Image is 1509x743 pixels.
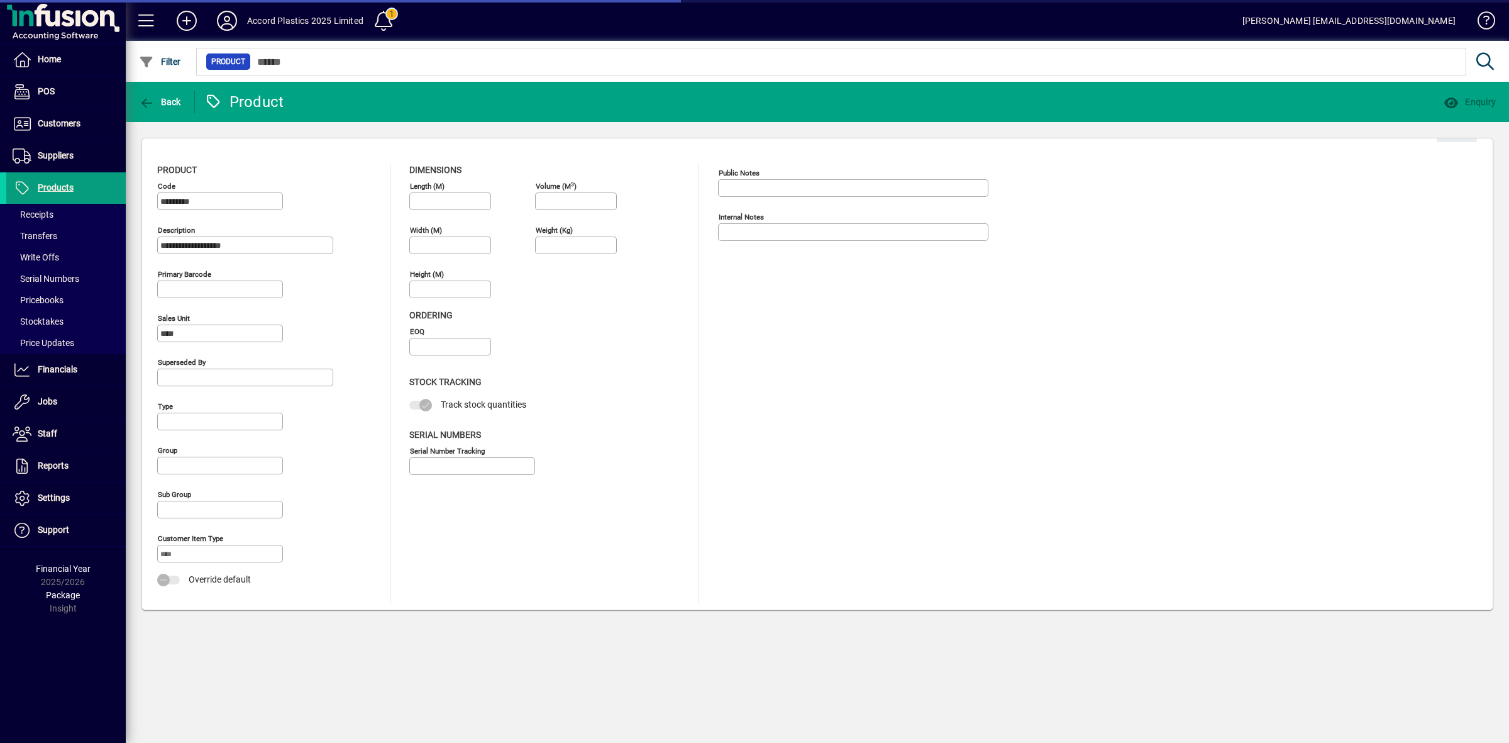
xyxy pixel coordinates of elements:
mat-label: Weight (Kg) [536,226,573,235]
span: Serial Numbers [13,274,79,284]
a: Knowledge Base [1468,3,1493,43]
a: Reports [6,450,126,482]
span: Stocktakes [13,316,64,327]
a: Serial Numbers [6,268,126,289]
button: Filter [136,50,184,73]
a: POS [6,76,126,108]
a: Customers [6,108,126,140]
mat-label: Type [158,402,173,411]
mat-label: Serial Number tracking [410,446,485,455]
a: Jobs [6,386,126,418]
div: Accord Plastics 2025 Limited [247,11,363,31]
span: POS [38,86,55,96]
span: Track stock quantities [441,399,526,410]
span: Pricebooks [13,295,64,305]
span: Settings [38,493,70,503]
mat-label: Public Notes [719,169,760,177]
span: Products [38,182,74,193]
mat-label: Height (m) [410,270,444,279]
a: Settings [6,483,126,514]
span: Dimensions [409,165,462,175]
mat-label: Primary barcode [158,270,211,279]
span: Filter [139,57,181,67]
app-page-header-button: Back [126,91,195,113]
span: Customers [38,118,80,128]
span: Suppliers [38,150,74,160]
a: Staff [6,418,126,450]
span: Financial Year [36,564,91,574]
mat-label: Volume (m ) [536,182,577,191]
button: Edit [1437,120,1477,142]
button: Add [167,9,207,32]
span: Reports [38,461,69,471]
a: Receipts [6,204,126,225]
mat-label: Internal Notes [719,213,764,221]
span: Transfers [13,231,57,241]
mat-label: Group [158,446,177,455]
span: Back [139,97,181,107]
span: Financials [38,364,77,374]
span: Package [46,590,80,600]
div: Product [204,92,284,112]
mat-label: Description [158,226,195,235]
span: Staff [38,428,57,439]
mat-label: Width (m) [410,226,442,235]
a: Stocktakes [6,311,126,332]
a: Transfers [6,225,126,247]
mat-label: Customer Item Type [158,534,223,543]
mat-label: Code [158,182,175,191]
a: Financials [6,354,126,386]
span: Write Offs [13,252,59,262]
span: Home [38,54,61,64]
mat-label: EOQ [410,327,424,336]
mat-label: Length (m) [410,182,445,191]
button: Back [136,91,184,113]
mat-label: Superseded by [158,358,206,367]
a: Home [6,44,126,75]
span: Support [38,525,69,535]
a: Price Updates [6,332,126,354]
a: Suppliers [6,140,126,172]
span: Ordering [409,310,453,320]
a: Pricebooks [6,289,126,311]
button: Profile [207,9,247,32]
span: Jobs [38,396,57,406]
a: Write Offs [6,247,126,268]
span: Price Updates [13,338,74,348]
div: [PERSON_NAME] [EMAIL_ADDRESS][DOMAIN_NAME] [1242,11,1456,31]
span: Product [157,165,197,175]
span: Stock Tracking [409,377,482,387]
span: Product [211,55,245,68]
span: Receipts [13,209,53,220]
span: Override default [189,574,251,584]
a: Support [6,515,126,546]
span: Serial Numbers [409,430,481,440]
mat-label: Sub group [158,490,191,499]
mat-label: Sales unit [158,314,190,323]
sup: 3 [571,181,574,187]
